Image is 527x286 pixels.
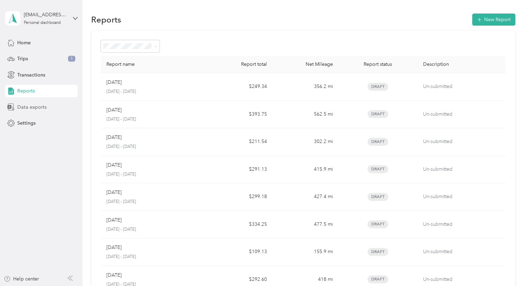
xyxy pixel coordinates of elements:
p: Un-submitted [423,138,500,145]
span: Draft [367,110,388,118]
td: 562.5 mi [272,101,338,128]
p: Un-submitted [423,193,500,200]
p: [DATE] [106,79,122,86]
p: [DATE] - [DATE] [106,116,201,123]
span: Draft [367,193,388,201]
p: [DATE] - [DATE] [106,89,201,95]
th: Description [418,56,506,73]
span: Reports [17,87,35,95]
p: Un-submitted [423,83,500,90]
p: [DATE] [106,134,122,141]
p: Un-submitted [423,221,500,228]
h1: Reports [91,16,121,23]
td: 155.9 mi [272,238,338,266]
p: [DATE] [106,271,122,279]
p: [DATE] [106,106,122,114]
td: 415.9 mi [272,156,338,184]
div: Personal dashboard [24,21,61,25]
p: [DATE] [106,244,122,251]
p: Un-submitted [423,110,500,118]
td: $334.25 [206,211,272,239]
p: Un-submitted [423,248,500,256]
div: [EMAIL_ADDRESS][DOMAIN_NAME] [24,11,67,18]
div: Report status [344,61,412,67]
p: [DATE] - [DATE] [106,199,201,205]
span: Draft [367,165,388,173]
p: [DATE] - [DATE] [106,226,201,233]
span: Data exports [17,104,47,111]
span: Settings [17,119,36,127]
p: Un-submitted [423,166,500,173]
td: $291.13 [206,156,272,184]
span: Home [17,39,31,46]
td: 356.2 mi [272,73,338,101]
button: Help center [4,275,39,283]
p: [DATE] [106,161,122,169]
p: [DATE] [106,216,122,224]
p: [DATE] - [DATE] [106,254,201,260]
p: [DATE] [106,189,122,196]
span: Trips [17,55,28,62]
td: $299.18 [206,183,272,211]
td: $393.75 [206,101,272,128]
td: 427.4 mi [272,183,338,211]
th: Net Mileage [272,56,338,73]
button: New Report [472,14,515,26]
span: Draft [367,83,388,91]
span: Draft [367,138,388,146]
td: 477.5 mi [272,211,338,239]
td: $249.34 [206,73,272,101]
iframe: Everlance-gr Chat Button Frame [488,247,527,286]
span: Draft [367,275,388,283]
td: $109.13 [206,238,272,266]
span: Draft [367,248,388,256]
td: 302.2 mi [272,128,338,156]
th: Report total [206,56,272,73]
p: [DATE] - [DATE] [106,144,201,150]
p: [DATE] - [DATE] [106,171,201,178]
p: Un-submitted [423,276,500,283]
span: 1 [68,56,75,62]
span: Draft [367,220,388,228]
th: Report name [101,56,207,73]
td: $211.54 [206,128,272,156]
span: Transactions [17,71,45,79]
